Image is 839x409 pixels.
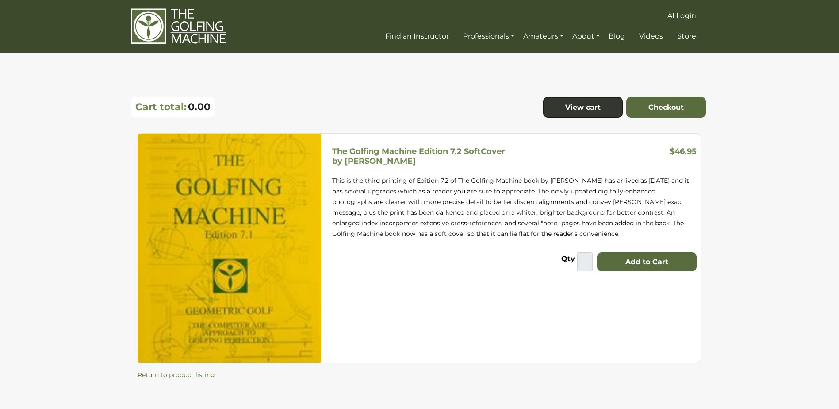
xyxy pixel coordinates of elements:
a: Return to product listing [138,371,215,379]
span: Find an Instructor [385,32,449,40]
p: Cart total: [135,101,187,113]
a: AI Login [665,8,698,24]
button: Add to Cart [597,252,697,272]
span: Videos [639,32,663,40]
span: AI Login [667,12,696,20]
h5: The Golfing Machine Edition 7.2 SoftCover by [PERSON_NAME] [332,147,505,166]
span: Blog [609,32,625,40]
img: The Golfing Machine [131,8,226,45]
p: This is the third printing of Edition 7.2 of The Golfing Machine book by [PERSON_NAME] has arrive... [332,175,697,239]
a: Checkout [626,97,706,118]
a: View cart [543,97,623,118]
label: Qty [561,253,575,267]
h3: $46.95 [670,147,697,159]
span: Store [677,32,696,40]
a: Store [675,28,698,44]
img: The Golfing Machine Edition 7.2 SoftCover by Homer Kelley [138,134,321,363]
a: About [570,28,602,44]
a: Find an Instructor [383,28,451,44]
a: Amateurs [521,28,566,44]
a: Blog [606,28,627,44]
a: Professionals [461,28,517,44]
span: 0.00 [188,101,211,113]
a: Videos [637,28,665,44]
